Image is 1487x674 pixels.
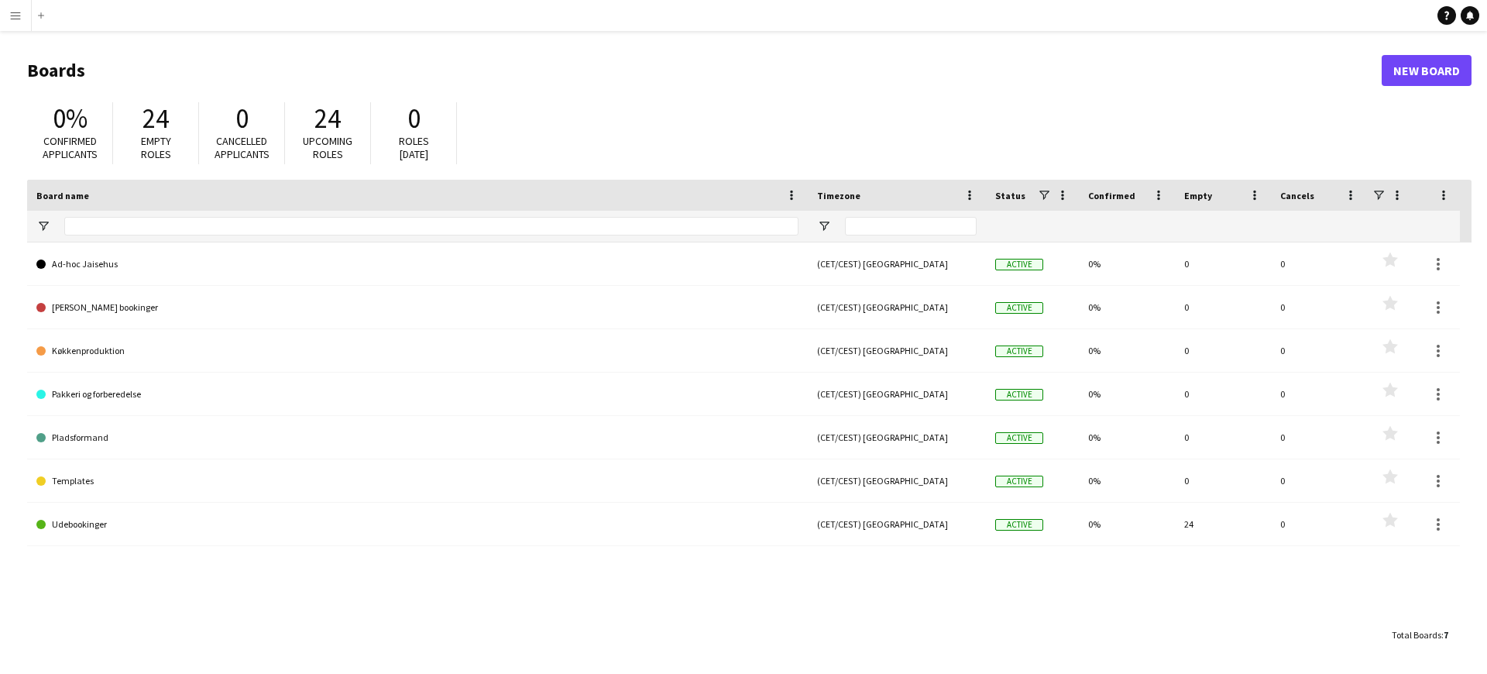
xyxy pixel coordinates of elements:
a: New Board [1382,55,1472,86]
button: Open Filter Menu [817,219,831,233]
input: Board name Filter Input [64,217,798,236]
span: Total Boards [1392,629,1441,641]
span: Roles [DATE] [399,134,429,161]
div: 0 [1175,373,1271,415]
span: 0 [235,101,249,136]
div: 0 [1175,242,1271,285]
div: (CET/CEST) [GEOGRAPHIC_DATA] [808,503,986,545]
div: 0% [1079,503,1175,545]
span: Active [995,519,1043,531]
div: 0% [1079,286,1175,328]
span: Active [995,476,1043,487]
span: Cancels [1280,190,1314,201]
div: 0% [1079,329,1175,372]
div: (CET/CEST) [GEOGRAPHIC_DATA] [808,286,986,328]
div: (CET/CEST) [GEOGRAPHIC_DATA] [808,329,986,372]
span: 0 [407,101,421,136]
div: 0 [1271,329,1367,372]
div: 0 [1271,286,1367,328]
span: Empty [1184,190,1212,201]
div: 0 [1271,459,1367,502]
span: Empty roles [141,134,171,161]
div: 0 [1175,329,1271,372]
div: 0% [1079,242,1175,285]
div: 0 [1175,459,1271,502]
div: 24 [1175,503,1271,545]
span: 24 [143,101,169,136]
span: 24 [314,101,341,136]
div: 0 [1175,286,1271,328]
button: Open Filter Menu [36,219,50,233]
div: 0% [1079,373,1175,415]
input: Timezone Filter Input [845,217,977,236]
span: 0% [53,101,88,136]
div: (CET/CEST) [GEOGRAPHIC_DATA] [808,242,986,285]
span: Active [995,432,1043,444]
a: Templates [36,459,798,503]
span: Active [995,259,1043,270]
span: Active [995,346,1043,357]
div: 0 [1271,242,1367,285]
span: Cancelled applicants [215,134,270,161]
div: 0 [1175,416,1271,459]
div: (CET/CEST) [GEOGRAPHIC_DATA] [808,373,986,415]
a: Ad-hoc Jaisehus [36,242,798,286]
span: Upcoming roles [303,134,352,161]
div: 0 [1271,416,1367,459]
a: Pladsformand [36,416,798,459]
span: Active [995,302,1043,314]
span: Confirmed applicants [43,134,98,161]
div: (CET/CEST) [GEOGRAPHIC_DATA] [808,459,986,502]
a: Pakkeri og forberedelse [36,373,798,416]
a: [PERSON_NAME] bookinger [36,286,798,329]
a: Køkkenproduktion [36,329,798,373]
h1: Boards [27,59,1382,82]
span: Board name [36,190,89,201]
span: Timezone [817,190,860,201]
div: 0 [1271,503,1367,545]
div: 0% [1079,459,1175,502]
div: 0% [1079,416,1175,459]
div: (CET/CEST) [GEOGRAPHIC_DATA] [808,416,986,459]
span: 7 [1444,629,1448,641]
span: Status [995,190,1025,201]
div: 0 [1271,373,1367,415]
div: : [1392,620,1448,650]
a: Udebookinger [36,503,798,546]
span: Confirmed [1088,190,1135,201]
span: Active [995,389,1043,401]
